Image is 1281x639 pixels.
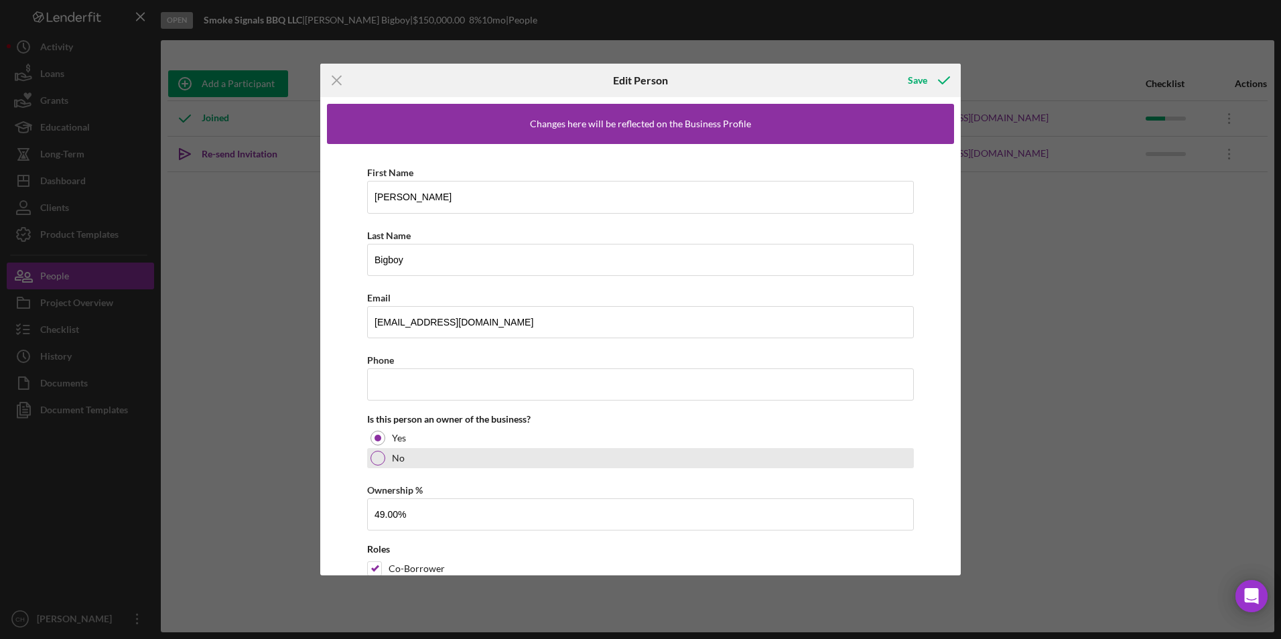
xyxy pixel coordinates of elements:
[367,544,914,555] div: Roles
[908,67,927,94] div: Save
[367,414,914,425] div: Is this person an owner of the business?
[392,433,406,443] label: Yes
[367,230,411,241] label: Last Name
[367,484,423,496] label: Ownership %
[530,119,751,129] div: Changes here will be reflected on the Business Profile
[367,292,391,303] label: Email
[367,167,413,178] label: First Name
[1235,580,1268,612] div: Open Intercom Messenger
[367,354,394,366] label: Phone
[392,453,405,464] label: No
[894,67,961,94] button: Save
[389,562,445,575] label: Co-Borrower
[613,74,668,86] h6: Edit Person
